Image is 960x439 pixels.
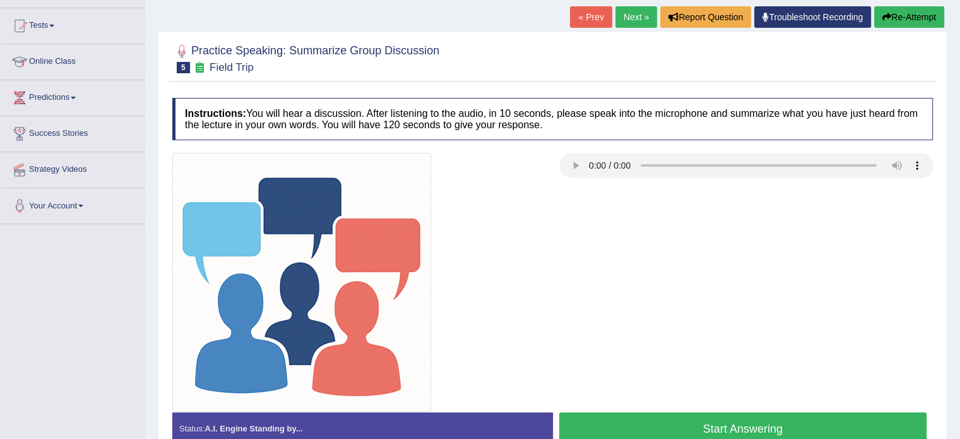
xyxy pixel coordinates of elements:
a: Tests [1,8,145,40]
a: Predictions [1,80,145,112]
span: 5 [177,62,190,73]
a: Your Account [1,188,145,220]
button: Report Question [660,6,751,28]
a: Online Class [1,44,145,76]
a: Next » [615,6,657,28]
button: Re-Attempt [874,6,944,28]
h2: Practice Speaking: Summarize Group Discussion [172,42,439,73]
a: Strategy Videos [1,152,145,184]
small: Exam occurring question [193,62,206,74]
b: Instructions: [185,108,246,119]
h4: You will hear a discussion. After listening to the audio, in 10 seconds, please speak into the mi... [172,98,933,140]
a: Success Stories [1,116,145,148]
a: Troubleshoot Recording [754,6,871,28]
strong: A.I. Engine Standing by... [204,424,302,433]
small: Field Trip [210,61,254,73]
a: « Prev [570,6,612,28]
